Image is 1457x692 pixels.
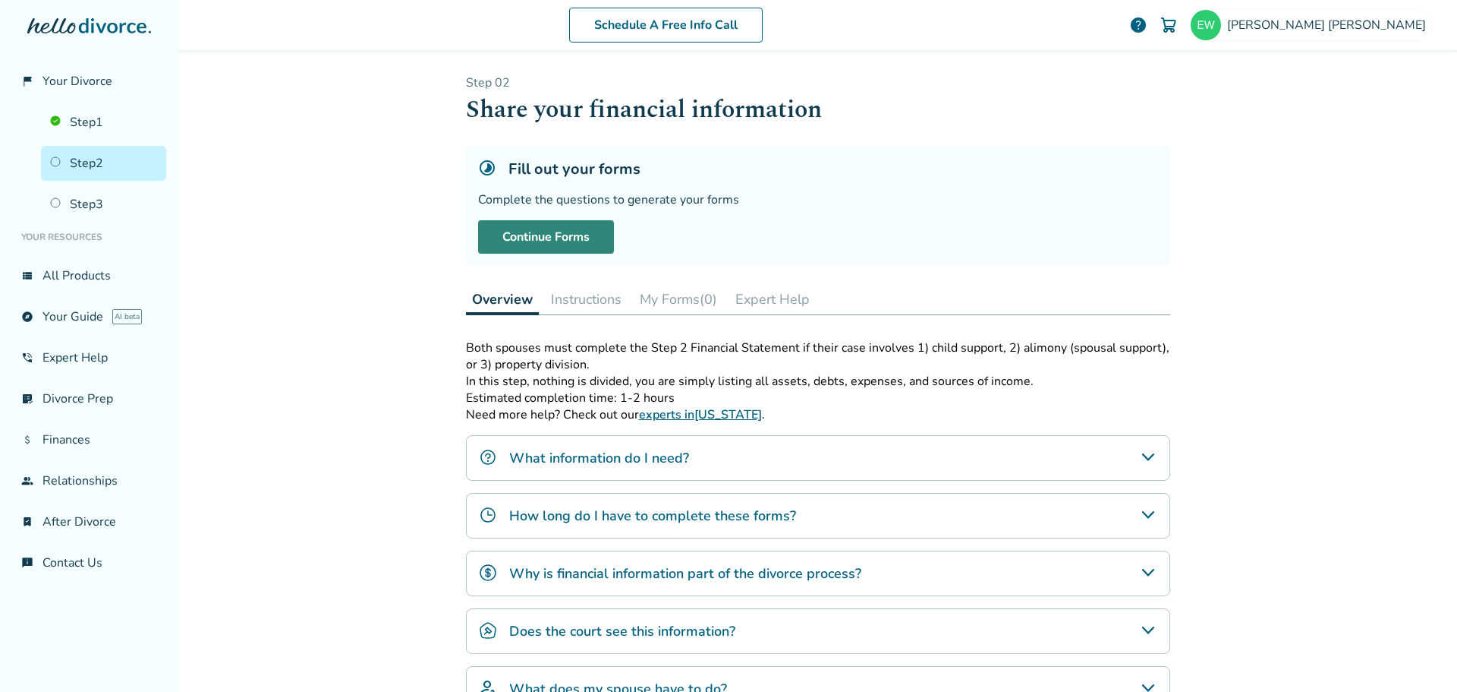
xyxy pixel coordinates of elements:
span: chat_info [21,557,33,569]
img: How long do I have to complete these forms? [479,506,497,524]
a: Continue Forms [478,220,614,254]
a: Step1 [41,105,166,140]
img: Why is financial information part of the divorce process? [479,564,497,582]
span: flag_2 [21,75,33,87]
p: Both spouses must complete the Step 2 Financial Statement if their case involves 1) child support... [466,340,1170,373]
img: Cart [1160,16,1178,34]
a: experts in[US_STATE] [639,406,762,423]
span: explore [21,311,33,323]
span: view_list [21,270,33,282]
a: help [1129,16,1147,34]
h4: Why is financial information part of the divorce process? [509,564,861,583]
span: bookmark_check [21,516,33,528]
li: Your Resources [12,222,166,252]
a: groupRelationships [12,463,166,498]
button: Expert Help [729,284,816,314]
button: Instructions [545,284,628,314]
p: Need more help? Check out our . [466,406,1170,423]
h4: What information do I need? [509,448,689,468]
span: AI beta [112,309,142,324]
a: bookmark_checkAfter Divorce [12,504,166,539]
a: phone_in_talkExpert Help [12,340,166,375]
span: attach_money [21,434,33,446]
div: What information do I need? [466,435,1170,481]
img: What information do I need? [479,448,497,466]
a: Step2 [41,146,166,181]
a: Schedule A Free Info Call [569,8,763,43]
span: [PERSON_NAME] [PERSON_NAME] [1227,17,1432,33]
button: Overview [466,284,539,315]
button: My Forms(0) [634,284,723,314]
div: Why is financial information part of the divorce process? [466,551,1170,596]
iframe: Chat Widget [1381,619,1457,692]
img: hickory12885@gmail.com [1191,10,1221,40]
span: Your Divorce [42,73,112,90]
img: Does the court see this information? [479,621,497,640]
span: phone_in_talk [21,352,33,364]
p: Estimated completion time: 1-2 hours [466,390,1170,406]
a: flag_2Your Divorce [12,64,166,99]
a: Step3 [41,187,166,222]
a: chat_infoContact Us [12,545,166,580]
a: exploreYour GuideAI beta [12,299,166,334]
span: group [21,475,33,487]
div: How long do I have to complete these forms? [466,493,1170,539]
p: In this step, nothing is divided, you are simply listing all assets, debts, expenses, and sources... [466,373,1170,390]
h5: Fill out your forms [508,159,640,179]
a: list_alt_checkDivorce Prep [12,381,166,416]
h4: Does the court see this information? [509,621,735,641]
h1: Share your financial information [466,91,1170,128]
div: Does the court see this information? [466,608,1170,654]
h4: How long do I have to complete these forms? [509,506,796,526]
span: list_alt_check [21,393,33,405]
a: view_listAll Products [12,258,166,293]
div: Complete the questions to generate your forms [478,191,1158,208]
a: attach_moneyFinances [12,422,166,457]
p: Step 0 2 [466,74,1170,91]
